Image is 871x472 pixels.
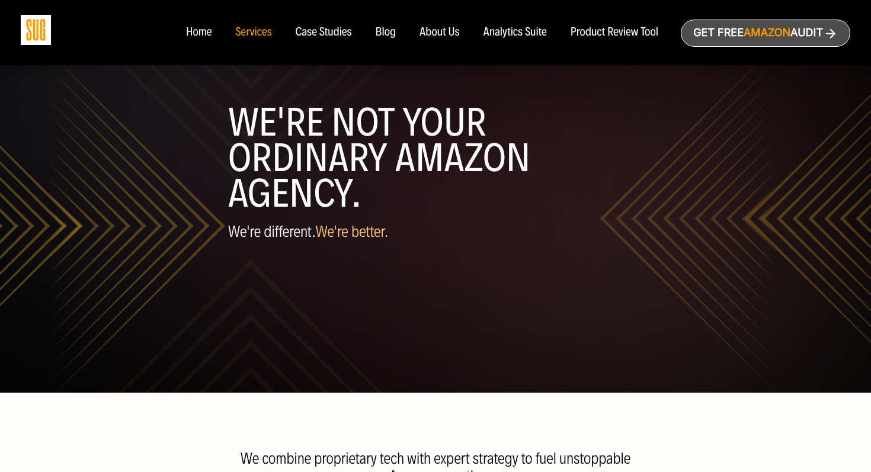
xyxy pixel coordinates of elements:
img: Sug [21,15,51,45]
a: About Us [420,26,460,39]
a: Blog [376,26,396,39]
a: Home [186,26,212,39]
p: We're different. [228,223,643,240]
a: Get freeAmazonAudit [681,20,850,47]
a: Case Studies [296,26,352,39]
a: Services [235,26,271,39]
a: Product Review Tool [571,26,658,39]
a: Analytics Suite [483,26,547,39]
span: Amazon [744,27,790,39]
span: We're better. [315,222,388,241]
h1: WE'RE NOT YOUR ORDINARY AMAZON AGENCY. [228,105,643,211]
